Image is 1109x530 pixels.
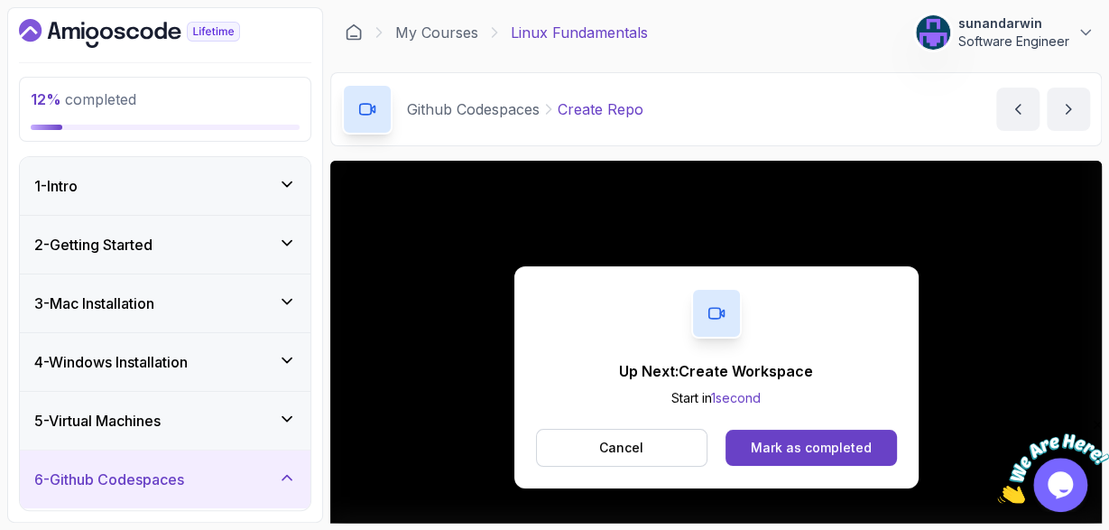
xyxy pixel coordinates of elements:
button: 6-Github Codespaces [20,451,310,508]
h3: 4 - Windows Installation [34,351,188,373]
button: user profile imagesunandarwinSoftware Engineer [915,14,1095,51]
h3: 2 - Getting Started [34,234,152,256]
p: Start in [619,389,813,407]
p: Up Next: Create Workspace [619,360,813,382]
p: Github Codespaces [407,98,540,120]
h3: 1 - Intro [34,175,78,197]
button: 5-Virtual Machines [20,392,310,450]
h3: 6 - Github Codespaces [34,469,184,490]
iframe: chat widget [997,417,1109,503]
a: Dashboard [19,19,282,48]
div: Mark as completed [751,439,872,457]
button: Cancel [536,429,708,467]
img: user profile image [916,15,950,50]
span: 12 % [31,90,61,108]
button: next content [1047,88,1090,131]
h3: 5 - Virtual Machines [34,410,161,432]
button: 4-Windows Installation [20,333,310,391]
a: My Courses [395,22,478,43]
button: previous content [996,88,1040,131]
p: Linux Fundamentals [511,22,648,43]
p: Cancel [599,439,643,457]
button: 2-Getting Started [20,216,310,274]
p: sunandarwin [958,14,1069,33]
p: Create Repo [558,98,643,120]
a: Dashboard [345,23,363,42]
h3: 3 - Mac Installation [34,293,154,314]
span: completed [31,90,136,108]
button: 3-Mac Installation [20,274,310,332]
button: Mark as completed [725,430,896,466]
p: Software Engineer [958,33,1069,51]
button: 1-Intro [20,157,310,215]
span: 1 second [711,390,761,405]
